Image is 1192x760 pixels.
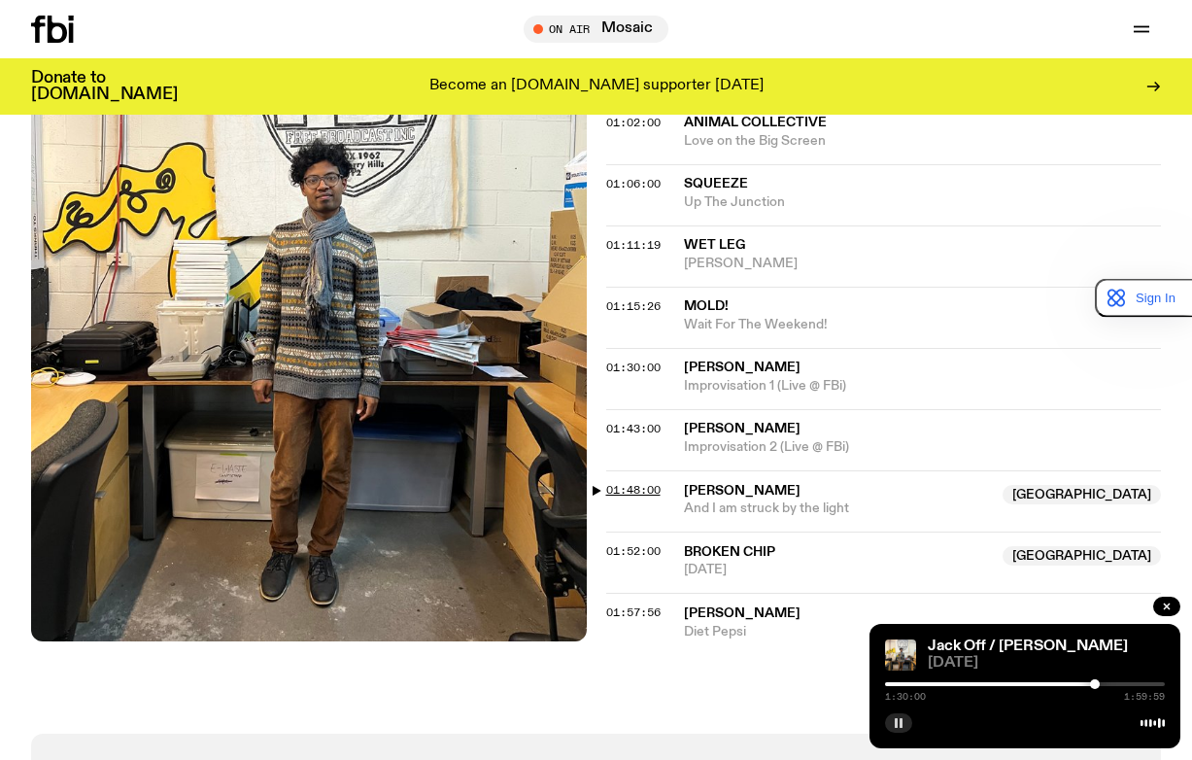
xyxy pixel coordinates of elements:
[606,482,661,498] span: 01:48:00
[606,543,661,559] span: 01:52:00
[429,78,764,95] p: Become an [DOMAIN_NAME] supporter [DATE]
[524,16,668,43] button: On AirMosaic
[684,606,800,620] span: [PERSON_NAME]
[606,118,661,128] button: 01:02:00
[684,484,800,498] span: [PERSON_NAME]
[1003,546,1161,566] span: [GEOGRAPHIC_DATA]
[606,605,661,620] span: 01:57:56
[606,176,661,191] span: 01:06:00
[684,116,827,129] span: Animal Collective
[606,237,661,253] span: 01:11:19
[885,692,926,702] span: 1:30:00
[684,177,748,190] span: Squeeze
[684,561,992,579] span: [DATE]
[606,360,661,375] span: 01:30:00
[1124,692,1165,702] span: 1:59:59
[684,500,992,518] span: And I am struck by the light
[684,623,1162,641] span: Diet Pepsi
[684,238,745,252] span: Wet Leg
[606,363,661,373] button: 01:30:00
[1003,485,1161,504] span: [GEOGRAPHIC_DATA]
[684,299,729,313] span: MOLD!
[606,546,661,557] button: 01:52:00
[684,545,775,559] span: Broken Chip
[928,639,1128,654] a: Jack Off / [PERSON_NAME]
[684,316,1162,334] span: Wait For The Weekend!
[606,421,661,436] span: 01:43:00
[684,193,1162,212] span: Up The Junction
[606,607,661,618] button: 01:57:56
[684,255,1162,273] span: [PERSON_NAME]
[684,422,800,435] span: [PERSON_NAME]
[606,301,661,312] button: 01:15:26
[606,179,661,190] button: 01:06:00
[606,424,661,434] button: 01:43:00
[31,70,178,103] h3: Donate to [DOMAIN_NAME]
[684,377,1162,396] span: Improvisation 1 (Live @ FBi)
[606,485,661,496] button: 01:48:00
[606,240,661,251] button: 01:11:19
[684,438,1162,457] span: Improvisation 2 (Live @ FBi)
[606,298,661,314] span: 01:15:26
[928,656,1165,671] span: [DATE]
[684,132,1162,151] span: Love on the Big Screen
[684,361,800,374] span: [PERSON_NAME]
[606,115,661,130] span: 01:02:00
